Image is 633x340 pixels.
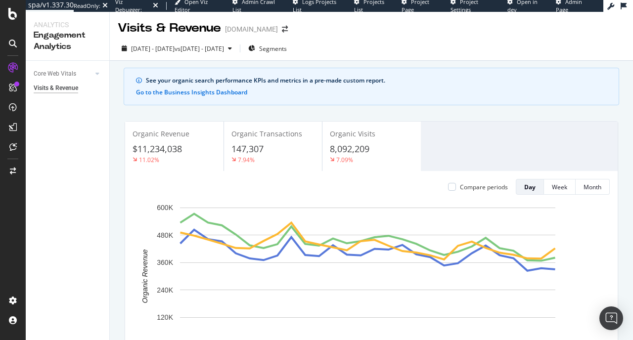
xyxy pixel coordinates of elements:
[516,179,544,195] button: Day
[124,68,619,105] div: info banner
[133,143,182,155] span: $11,234,038
[146,76,607,85] div: See your organic search performance KPIs and metrics in a pre-made custom report.
[34,83,102,93] a: Visits & Revenue
[584,183,601,191] div: Month
[524,183,536,191] div: Day
[231,129,302,138] span: Organic Transactions
[157,286,173,294] text: 240K
[576,179,610,195] button: Month
[34,69,76,79] div: Core Web Vitals
[157,204,173,212] text: 600K
[131,44,175,53] span: [DATE] - [DATE]
[141,250,149,303] text: Organic Revenue
[238,156,255,164] div: 7.94%
[330,129,375,138] span: Organic Visits
[330,143,369,155] span: 8,092,209
[139,156,159,164] div: 11.02%
[34,83,78,93] div: Visits & Revenue
[74,2,100,10] div: ReadOnly:
[231,143,264,155] span: 147,307
[34,30,101,52] div: Engagement Analytics
[175,44,224,53] span: vs [DATE] - [DATE]
[34,20,101,30] div: Analytics
[225,24,278,34] div: [DOMAIN_NAME]
[259,44,287,53] span: Segments
[118,41,236,56] button: [DATE] - [DATE]vs[DATE] - [DATE]
[118,20,221,37] div: Visits & Revenue
[244,41,291,56] button: Segments
[133,129,189,138] span: Organic Revenue
[599,306,623,330] div: Open Intercom Messenger
[460,183,508,191] div: Compare periods
[336,156,353,164] div: 7.09%
[544,179,576,195] button: Week
[282,26,288,33] div: arrow-right-arrow-left
[157,231,173,239] text: 480K
[34,69,92,79] a: Core Web Vitals
[136,89,247,96] button: Go to the Business Insights Dashboard
[552,183,567,191] div: Week
[157,313,173,321] text: 120K
[157,258,173,266] text: 360K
